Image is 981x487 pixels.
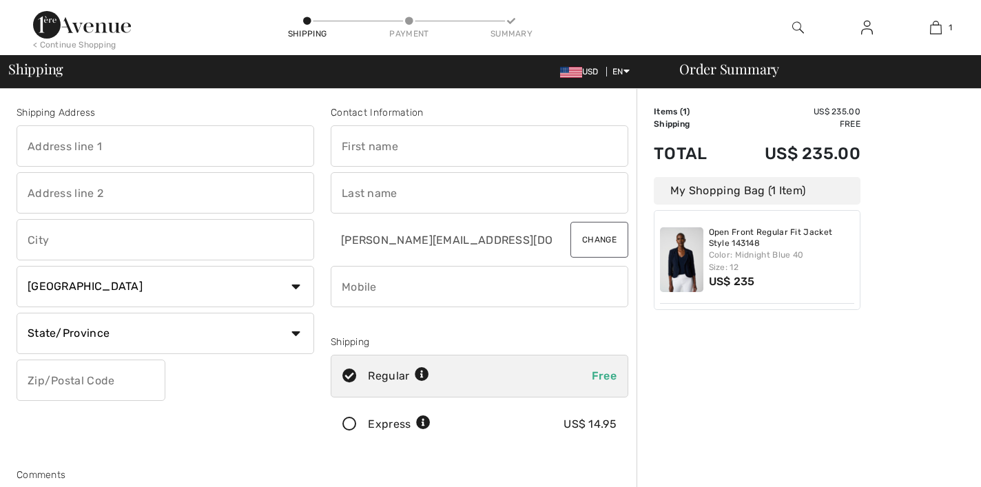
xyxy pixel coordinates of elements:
[709,227,855,249] a: Open Front Regular Fit Jacket Style 143148
[560,67,604,76] span: USD
[612,67,630,76] span: EN
[727,105,860,118] td: US$ 235.00
[654,105,727,118] td: Items ( )
[727,130,860,177] td: US$ 235.00
[17,219,314,260] input: City
[709,275,755,288] span: US$ 235
[368,368,429,384] div: Regular
[490,28,532,40] div: Summary
[663,62,973,76] div: Order Summary
[654,177,860,205] div: My Shopping Bag (1 Item)
[949,21,952,34] span: 1
[8,62,63,76] span: Shipping
[683,107,687,116] span: 1
[17,125,314,167] input: Address line 1
[33,39,116,51] div: < Continue Shopping
[570,222,628,258] button: Change
[331,172,628,214] input: Last name
[592,369,617,382] span: Free
[861,19,873,36] img: My Info
[654,130,727,177] td: Total
[850,19,884,37] a: Sign In
[709,249,855,273] div: Color: Midnight Blue 40 Size: 12
[331,125,628,167] input: First name
[331,335,628,349] div: Shipping
[930,19,942,36] img: My Bag
[902,19,969,36] a: 1
[564,416,617,433] div: US$ 14.95
[331,105,628,120] div: Contact Information
[368,416,431,433] div: Express
[654,118,727,130] td: Shipping
[389,28,430,40] div: Payment
[17,360,165,401] input: Zip/Postal Code
[331,266,628,307] input: Mobile
[660,227,703,292] img: Open Front Regular Fit Jacket Style 143148
[17,105,314,120] div: Shipping Address
[287,28,328,40] div: Shipping
[17,172,314,214] input: Address line 2
[33,11,131,39] img: 1ère Avenue
[727,118,860,130] td: Free
[17,468,628,482] div: Comments
[331,219,554,260] input: E-mail
[560,67,582,78] img: US Dollar
[792,19,804,36] img: search the website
